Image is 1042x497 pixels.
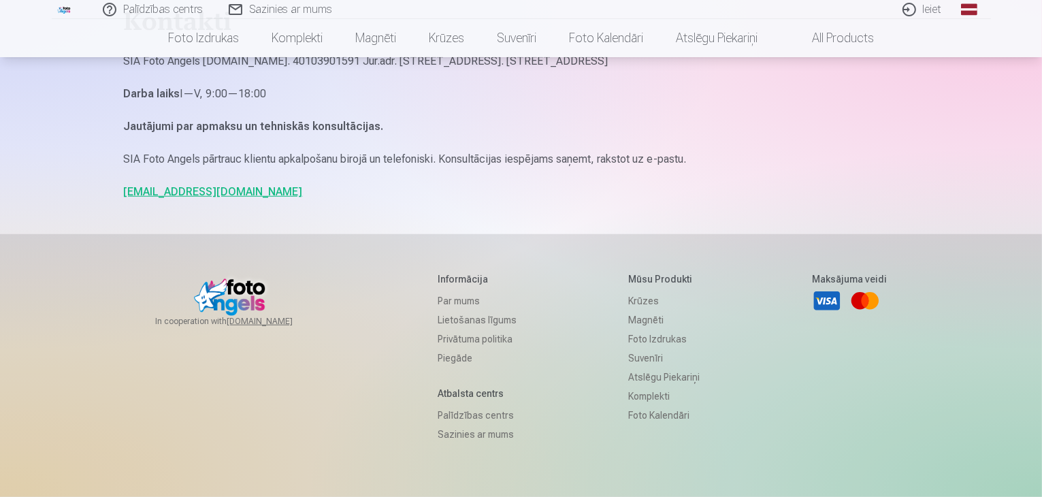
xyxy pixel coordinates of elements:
p: SIA Foto Angels pārtrauc klientu apkalpošanu birojā un telefoniski. Konsultācijas iespējams saņem... [124,150,919,169]
a: Krūzes [628,291,700,310]
a: Sazinies ar mums [438,425,517,444]
a: Komplekti [255,19,339,57]
h5: Informācija [438,272,517,286]
strong: Jautājumi par apmaksu un tehniskās konsultācijas. [124,120,384,133]
a: Visa [812,286,842,316]
a: Atslēgu piekariņi [660,19,774,57]
a: Privātuma politika [438,330,517,349]
a: Foto izdrukas [152,19,255,57]
a: Magnēti [339,19,412,57]
a: Foto kalendāri [553,19,660,57]
a: Foto kalendāri [628,406,700,425]
a: Piegāde [438,349,517,368]
a: Lietošanas līgums [438,310,517,330]
a: Suvenīri [628,349,700,368]
a: Suvenīri [481,19,553,57]
h5: Maksājuma veidi [812,272,887,286]
a: Foto izdrukas [628,330,700,349]
a: Atslēgu piekariņi [628,368,700,387]
span: In cooperation with [155,316,325,327]
p: SIA Foto Angels [DOMAIN_NAME]. 40103901591 Jur.adr. [STREET_ADDRESS]. [STREET_ADDRESS] [124,52,919,71]
a: Mastercard [850,286,880,316]
h5: Mūsu produkti [628,272,700,286]
a: [EMAIL_ADDRESS][DOMAIN_NAME] [124,185,303,198]
a: Magnēti [628,310,700,330]
a: All products [774,19,890,57]
p: I—V, 9:00—18:00 [124,84,919,103]
a: Par mums [438,291,517,310]
h5: Atbalsta centrs [438,387,517,400]
strong: Darba laiks [124,87,180,100]
a: Palīdzības centrs [438,406,517,425]
a: Komplekti [628,387,700,406]
a: [DOMAIN_NAME] [227,316,325,327]
a: Krūzes [412,19,481,57]
img: /fa1 [57,5,72,14]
